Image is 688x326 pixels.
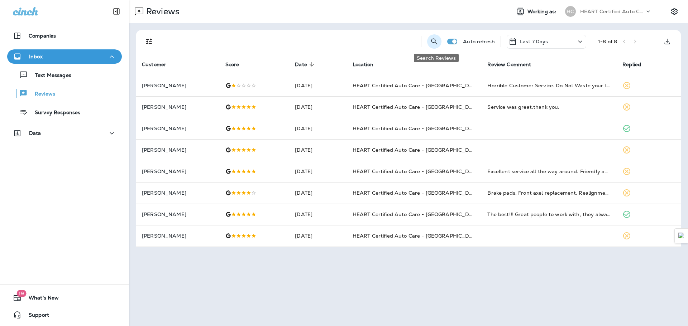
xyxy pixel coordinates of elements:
span: Customer [142,62,166,68]
div: Horrible Customer Service. Do Not Waste your time or $$ here. I remember them being scammers and ... [487,82,611,89]
button: Filters [142,34,156,49]
button: Settings [668,5,681,18]
span: HEART Certified Auto Care - [GEOGRAPHIC_DATA] [353,147,481,153]
span: HEART Certified Auto Care - [GEOGRAPHIC_DATA] [353,211,481,218]
p: [PERSON_NAME] [142,147,214,153]
td: [DATE] [289,225,347,247]
span: Customer [142,61,176,68]
span: HEART Certified Auto Care - [GEOGRAPHIC_DATA] [353,168,481,175]
td: [DATE] [289,182,347,204]
td: [DATE] [289,96,347,118]
div: HC [565,6,576,17]
button: Companies [7,29,122,43]
p: HEART Certified Auto Care [580,9,645,14]
button: Support [7,308,122,322]
td: [DATE] [289,161,347,182]
span: Review Comment [487,61,540,68]
p: [PERSON_NAME] [142,211,214,217]
button: Inbox [7,49,122,64]
span: Replied [622,61,650,68]
span: 19 [16,290,26,297]
p: Survey Responses [28,110,80,116]
p: [PERSON_NAME] [142,104,214,110]
span: Location [353,61,383,68]
p: [PERSON_NAME] [142,169,214,174]
span: Review Comment [487,62,531,68]
div: The best!!! Great people to work with, they always make sure youre taken care of. [487,211,611,218]
span: HEART Certified Auto Care - [GEOGRAPHIC_DATA] [353,82,481,89]
button: Survey Responses [7,104,122,120]
span: Support [21,312,49,321]
span: Replied [622,62,641,68]
p: [PERSON_NAME] [142,190,214,196]
td: [DATE] [289,118,347,139]
span: Score [225,61,249,68]
div: 1 - 8 of 8 [598,39,617,44]
span: HEART Certified Auto Care - [GEOGRAPHIC_DATA] [353,233,481,239]
p: Text Messages [28,72,71,79]
span: HEART Certified Auto Care - [GEOGRAPHIC_DATA] [353,190,481,196]
p: Data [29,130,41,136]
p: Companies [29,33,56,39]
div: Excellent service all the way around. Friendly and skilled technicians and receptionist. I was ke... [487,168,611,175]
p: [PERSON_NAME] [142,126,214,131]
span: Working as: [527,9,558,15]
p: Last 7 Days [520,39,548,44]
img: Detect Auto [678,233,685,239]
button: Text Messages [7,67,122,82]
p: [PERSON_NAME] [142,83,214,88]
p: Inbox [29,54,43,59]
button: Data [7,126,122,140]
span: HEART Certified Auto Care - [GEOGRAPHIC_DATA] [353,104,481,110]
div: Brake pads. Front axel replacement. Realignment. Heart does great work and keeps you posted of th... [487,189,611,196]
button: Export as CSV [660,34,674,49]
span: Date [295,62,307,68]
p: Reviews [28,91,55,98]
p: Reviews [143,6,180,17]
button: Collapse Sidebar [106,4,126,19]
td: [DATE] [289,75,347,96]
button: Reviews [7,86,122,101]
p: [PERSON_NAME] [142,233,214,239]
div: Search Reviews [414,54,459,62]
span: Date [295,61,316,68]
span: Score [225,62,239,68]
p: Auto refresh [463,39,495,44]
td: [DATE] [289,204,347,225]
button: 19What's New [7,291,122,305]
div: Service was great.thank you. [487,103,611,111]
button: Search Reviews [427,34,441,49]
span: Location [353,62,373,68]
span: HEART Certified Auto Care - [GEOGRAPHIC_DATA] [353,125,481,132]
span: What's New [21,295,59,303]
td: [DATE] [289,139,347,161]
